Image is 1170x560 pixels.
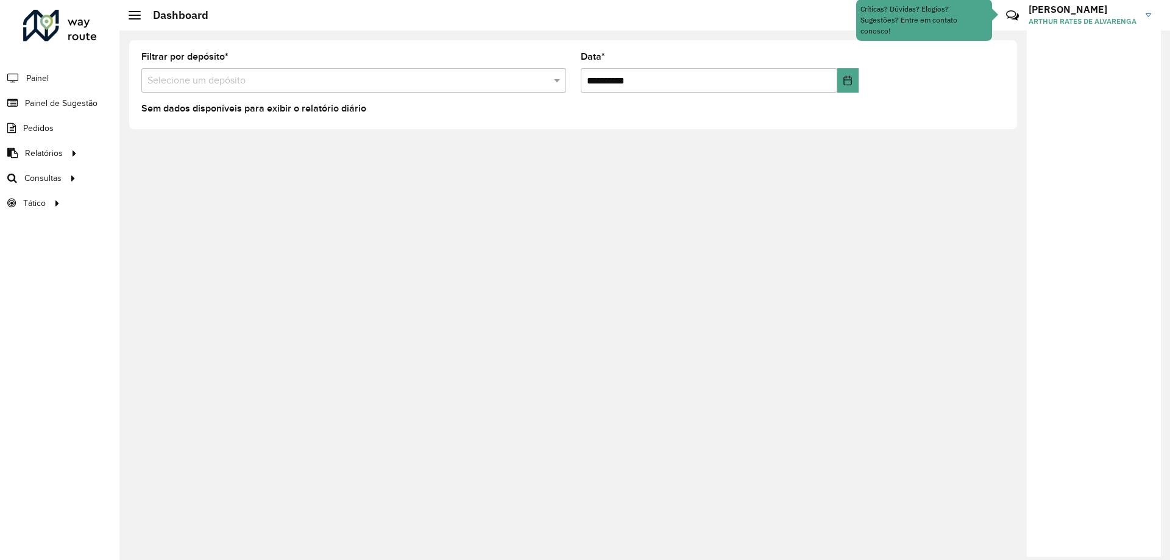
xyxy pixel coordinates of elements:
span: Painel de Sugestão [25,97,97,110]
span: Painel [26,72,49,85]
h3: [PERSON_NAME] [1029,4,1136,15]
span: Consultas [24,172,62,185]
label: Filtrar por depósito [141,49,229,64]
h2: Dashboard [141,9,208,22]
button: Choose Date [837,68,859,93]
a: Contato Rápido [999,2,1026,29]
span: Pedidos [23,122,54,135]
label: Data [581,49,605,64]
span: Tático [23,197,46,210]
label: Sem dados disponíveis para exibir o relatório diário [141,101,366,116]
span: Relatórios [25,147,63,160]
span: ARTHUR RATES DE ALVARENGA [1029,16,1136,27]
